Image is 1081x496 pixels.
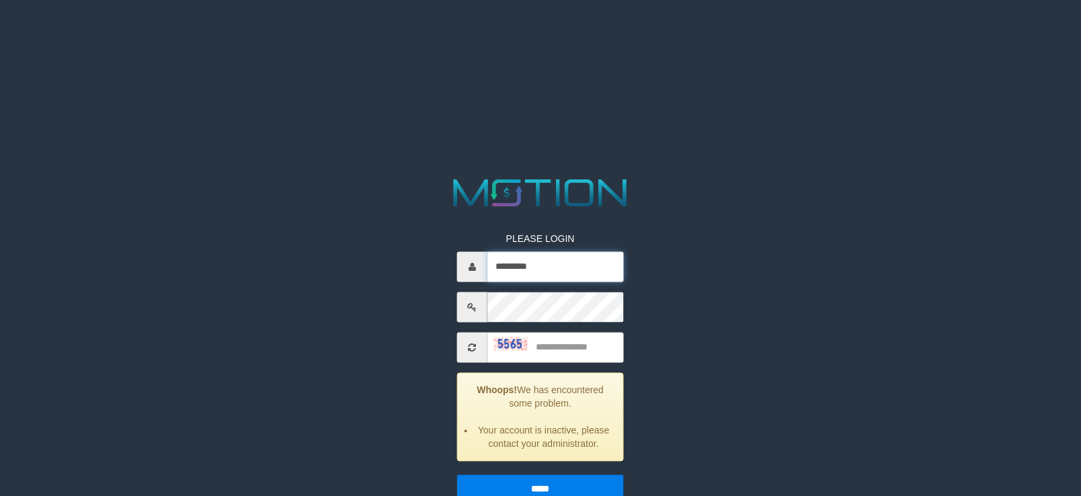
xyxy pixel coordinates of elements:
strong: Whoops! [477,385,518,396]
img: MOTION_logo.png [446,175,635,212]
p: PLEASE LOGIN [457,232,624,245]
div: We has encountered some problem. [457,373,624,462]
li: Your account is inactive, please contact your administrator. [475,424,613,451]
img: captcha [494,337,528,350]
